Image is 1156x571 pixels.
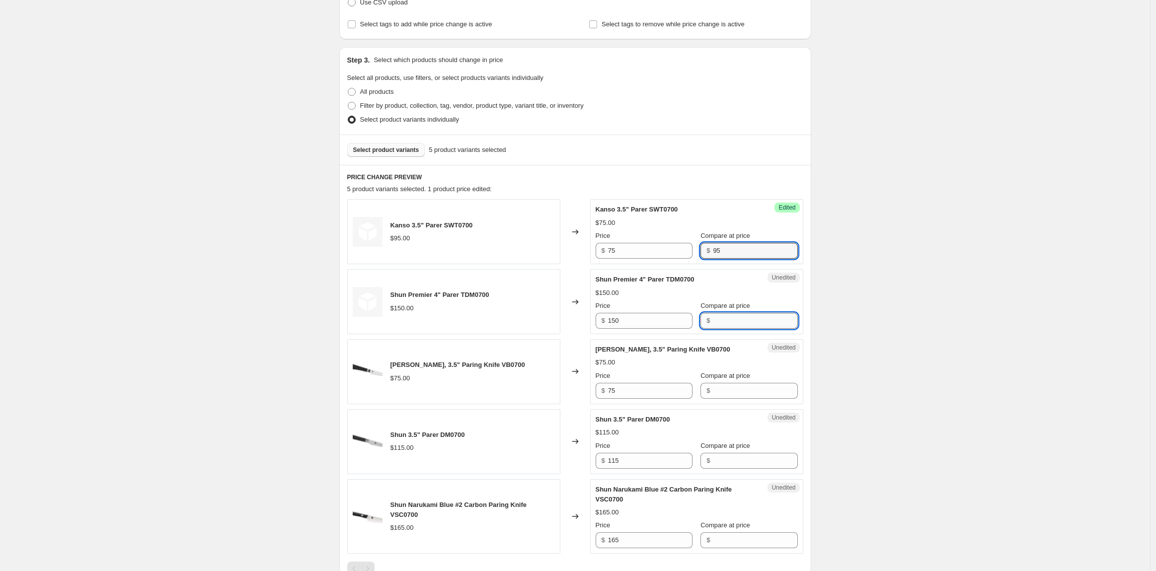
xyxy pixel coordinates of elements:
[353,357,383,386] img: 5360e095d09c56711e288576a18bbf8b734675e0_80x.jpg
[596,442,611,449] span: Price
[771,414,795,422] span: Unedited
[596,206,678,213] span: Kanso 3.5" Parer SWT0700
[596,521,611,529] span: Price
[353,427,383,456] img: 151210ce69a8c28d62c3e94b34fab527d467c9ec_80x.jpg
[706,247,710,254] span: $
[360,116,459,123] span: Select product variants individually
[700,302,750,309] span: Compare at price
[390,523,414,533] div: $165.00
[596,428,619,437] div: $115.00
[778,204,795,212] span: Edited
[360,88,394,95] span: All products
[390,291,489,298] span: Shun Premier 4" Parer TDM0700
[429,145,506,155] span: 5 product variants selected
[771,274,795,282] span: Unedited
[700,521,750,529] span: Compare at price
[390,361,525,368] span: [PERSON_NAME], 3.5" Paring Knife VB0700
[596,416,670,423] span: Shun 3.5" Parer DM0700
[596,372,611,379] span: Price
[374,55,503,65] p: Select which products should change in price
[596,302,611,309] span: Price
[596,346,730,353] span: [PERSON_NAME], 3.5" Paring Knife VB0700
[390,233,410,243] div: $95.00
[596,486,732,503] span: Shun Narukami Blue #2 Carbon Paring Knife VSC0700
[360,102,584,109] span: Filter by product, collection, tag, vendor, product type, variant title, or inventory
[596,288,619,298] div: $150.00
[596,507,619,517] div: $165.00
[602,457,605,464] span: $
[700,232,750,239] span: Compare at price
[347,74,543,81] span: Select all products, use filters, or select products variants individually
[353,501,383,531] img: VSC0700_80x.jpg
[390,443,414,453] div: $115.00
[347,143,425,157] button: Select product variants
[347,173,803,181] h6: PRICE CHANGE PREVIEW
[360,20,492,28] span: Select tags to add while price change is active
[596,357,616,367] div: $75.00
[596,232,611,239] span: Price
[353,287,383,317] img: no-image-white-standard_72c9d762-8e14-4dec-8336-ec6fcb3e7102_80x.png
[602,20,745,28] span: Select tags to remove while price change is active
[602,387,605,394] span: $
[700,372,750,379] span: Compare at price
[706,317,710,324] span: $
[706,387,710,394] span: $
[596,218,616,228] div: $75.00
[347,185,492,193] span: 5 product variants selected. 1 product price edited:
[390,501,527,518] span: Shun Narukami Blue #2 Carbon Paring Knife VSC0700
[390,373,410,383] div: $75.00
[347,55,370,65] h2: Step 3.
[602,247,605,254] span: $
[602,317,605,324] span: $
[602,536,605,544] span: $
[353,217,383,247] img: no-image-white-standard_8aa36b9c-3f25-4351-815c-916fedcb4370_80x.png
[771,344,795,352] span: Unedited
[596,276,694,283] span: Shun Premier 4" Parer TDM0700
[706,457,710,464] span: $
[706,536,710,544] span: $
[353,146,419,154] span: Select product variants
[390,221,473,229] span: Kanso 3.5" Parer SWT0700
[700,442,750,449] span: Compare at price
[390,303,414,313] div: $150.00
[771,484,795,492] span: Unedited
[390,431,465,438] span: Shun 3.5" Parer DM0700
